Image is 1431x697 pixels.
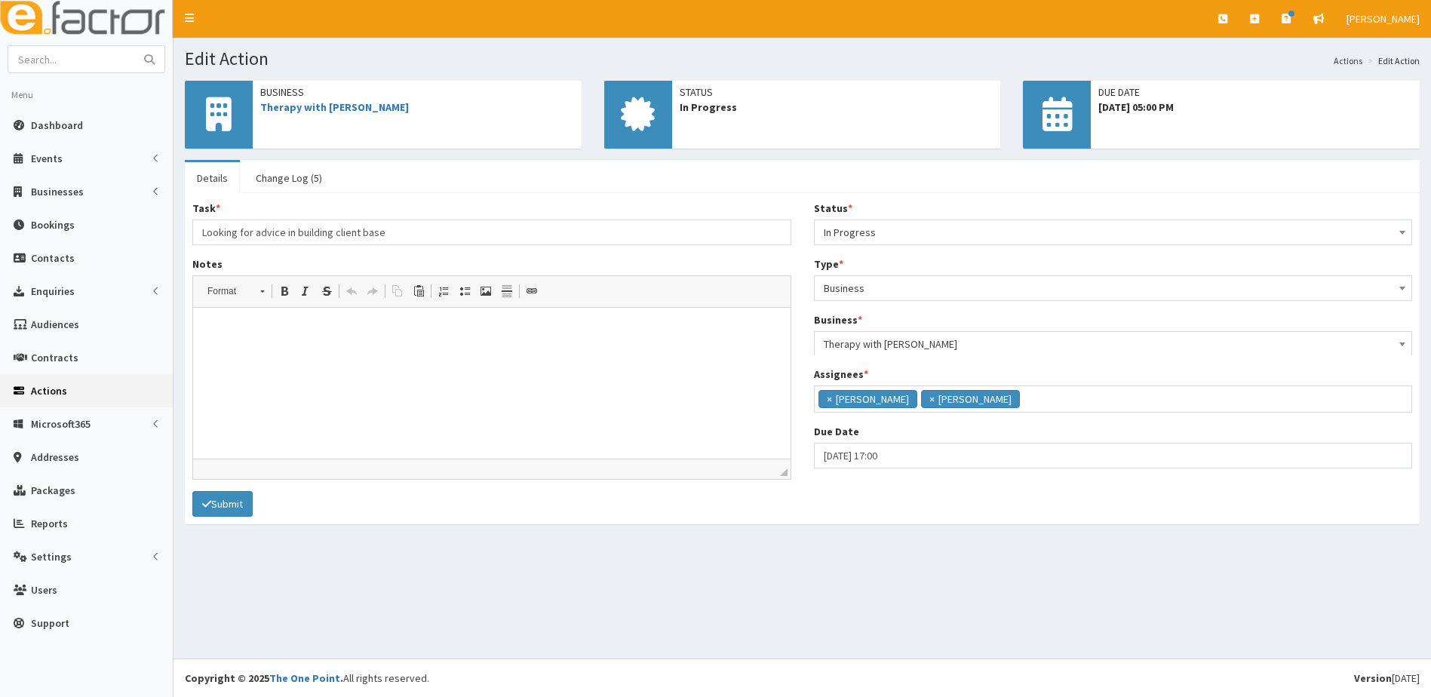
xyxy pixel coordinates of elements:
span: Reports [31,517,68,530]
span: Microsoft365 [31,417,91,431]
a: Copy (Ctrl+C) [387,281,408,301]
span: Settings [31,550,72,563]
span: Support [31,616,69,630]
span: Therapy with Lisa Wastney [824,333,1403,355]
li: Edit Action [1364,54,1420,67]
label: Due Date [814,424,859,439]
span: Businesses [31,185,84,198]
strong: Copyright © 2025 . [185,671,343,685]
span: Status [680,84,993,100]
span: Drag to resize [780,468,788,476]
span: Due Date [1098,84,1412,100]
span: Enquiries [31,284,75,298]
span: Actions [31,384,67,398]
span: Addresses [31,450,79,464]
iframe: Rich Text Editor, notes [193,308,791,459]
a: Format [199,281,272,302]
span: In Progress [824,222,1403,243]
span: Contracts [31,351,78,364]
span: [DATE] 05:00 PM [1098,100,1412,115]
span: Dashboard [31,118,83,132]
span: Events [31,152,63,165]
label: Type [814,256,843,272]
span: Business [260,84,574,100]
a: Details [185,162,240,194]
span: Bookings [31,218,75,232]
a: Link (Ctrl+L) [521,281,542,301]
label: Task [192,201,220,216]
b: Version [1354,671,1392,685]
a: Change Log (5) [244,162,334,194]
span: In Progress [814,220,1413,245]
label: Status [814,201,852,216]
span: Contacts [31,251,75,265]
a: Redo (Ctrl+Y) [362,281,383,301]
span: × [929,391,935,407]
a: Strike Through [316,281,337,301]
span: Audiences [31,318,79,331]
label: Business [814,312,862,327]
label: Notes [192,256,223,272]
a: Insert/Remove Bulleted List [454,281,475,301]
a: Insert/Remove Numbered List [433,281,454,301]
input: Search... [8,46,135,72]
footer: All rights reserved. [174,659,1431,697]
a: Bold (Ctrl+B) [274,281,295,301]
button: Submit [192,491,253,517]
div: [DATE] [1354,671,1420,686]
a: Insert Horizontal Line [496,281,517,301]
span: [PERSON_NAME] [1347,12,1420,26]
span: Business [824,278,1403,299]
a: The One Point [269,671,340,685]
span: Packages [31,484,75,497]
span: Format [200,281,253,301]
span: × [827,391,832,407]
li: Paul Slade [921,390,1020,408]
span: In Progress [680,100,993,115]
a: Paste (Ctrl+V) [408,281,429,301]
span: Users [31,583,57,597]
label: Assignees [814,367,868,382]
a: Actions [1334,54,1362,67]
a: Therapy with [PERSON_NAME] [260,100,409,114]
span: Therapy with Lisa Wastney [814,331,1413,357]
a: Undo (Ctrl+Z) [341,281,362,301]
a: Image [475,281,496,301]
li: Julie Sweeney [818,390,917,408]
h1: Edit Action [185,49,1420,69]
span: Business [814,275,1413,301]
a: Italic (Ctrl+I) [295,281,316,301]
